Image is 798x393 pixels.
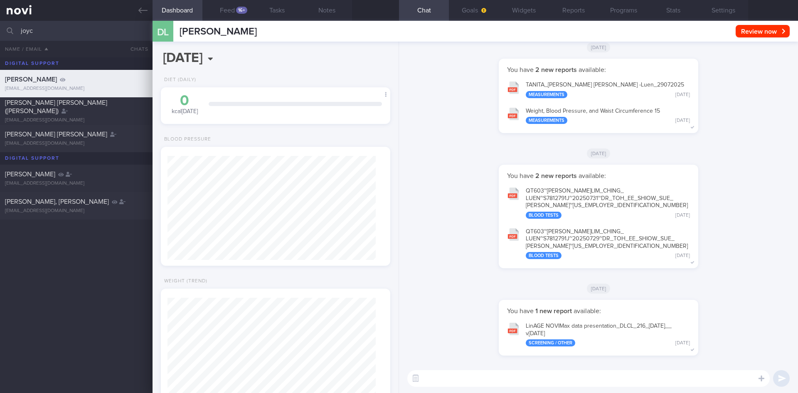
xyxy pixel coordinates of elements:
div: 16+ [236,7,247,14]
span: [PERSON_NAME] [PERSON_NAME] ([PERSON_NAME]) [5,99,107,114]
div: [DATE] [675,340,690,346]
div: [DATE] [675,92,690,98]
span: [PERSON_NAME] [PERSON_NAME] [5,131,107,138]
strong: 2 new reports [534,67,579,73]
div: kcal [DATE] [169,94,200,116]
span: [DATE] [587,148,611,158]
span: [PERSON_NAME] [5,171,55,178]
div: QT603~[PERSON_NAME] LIM_ CHING_ LUEN~S7812791J~20250731~DR_ TOH_ EE_ SHIOW_ SUE_ [PERSON_NAME]~[U... [526,188,690,219]
button: TANITA_[PERSON_NAME] [PERSON_NAME] -Luen_29072025 Measurements [DATE] [503,76,694,102]
div: Blood Tests [526,252,562,259]
span: [PERSON_NAME] [5,76,57,83]
div: [DATE] [675,118,690,124]
span: [PERSON_NAME], [PERSON_NAME] [5,198,109,205]
button: Weight, Blood Pressure, and Waist Circumference 15 Measurements [DATE] [503,102,694,129]
div: [EMAIL_ADDRESS][DOMAIN_NAME] [5,117,148,124]
button: QT603~[PERSON_NAME]LIM_CHING_LUEN~S7812791J~20250731~DR_TOH_EE_SHIOW_SUE_[PERSON_NAME]~[US_EMPLOY... [503,182,694,223]
div: [EMAIL_ADDRESS][DOMAIN_NAME] [5,86,148,92]
div: Measurements [526,117,567,124]
p: You have available: [507,307,690,315]
div: TANITA_ [PERSON_NAME] [PERSON_NAME] -Luen_ 29072025 [526,82,690,98]
p: You have available: [507,172,690,180]
div: LinAGE NOVIMax data presentation_ DLCL_ 216_ [DATE]_ _ v[DATE] [526,323,690,346]
button: QT603~[PERSON_NAME]LIM_CHING_LUEN~S7812791J~20250729~DR_TOH_EE_SHIOW_SUE_[PERSON_NAME]~[US_EMPLOY... [503,223,694,264]
span: [DATE] [587,42,611,52]
span: [DATE] [587,284,611,294]
strong: 2 new reports [534,173,579,179]
div: [EMAIL_ADDRESS][DOMAIN_NAME] [5,208,148,214]
span: [PERSON_NAME] [180,27,257,37]
div: DL [147,16,178,48]
p: You have available: [507,66,690,74]
button: Review now [736,25,790,37]
div: Measurements [526,91,567,98]
div: Weight, Blood Pressure, and Waist Circumference 15 [526,108,690,124]
button: Chats [119,41,153,57]
div: [EMAIL_ADDRESS][DOMAIN_NAME] [5,141,148,147]
div: Blood Pressure [161,136,211,143]
div: Screening / Other [526,339,575,346]
div: QT603~[PERSON_NAME] LIM_ CHING_ LUEN~S7812791J~20250729~DR_ TOH_ EE_ SHIOW_ SUE_ [PERSON_NAME]~[U... [526,228,690,260]
div: Weight (Trend) [161,278,207,284]
div: [EMAIL_ADDRESS][DOMAIN_NAME] [5,180,148,187]
div: Blood Tests [526,212,562,219]
div: [DATE] [675,253,690,259]
div: [DATE] [675,213,690,219]
div: 0 [169,94,200,108]
div: Diet (Daily) [161,77,196,83]
button: LinAGE NOVIMax data presentation_DLCL_216_[DATE]__v[DATE] Screening / Other [DATE] [503,317,694,351]
strong: 1 new report [534,308,574,314]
